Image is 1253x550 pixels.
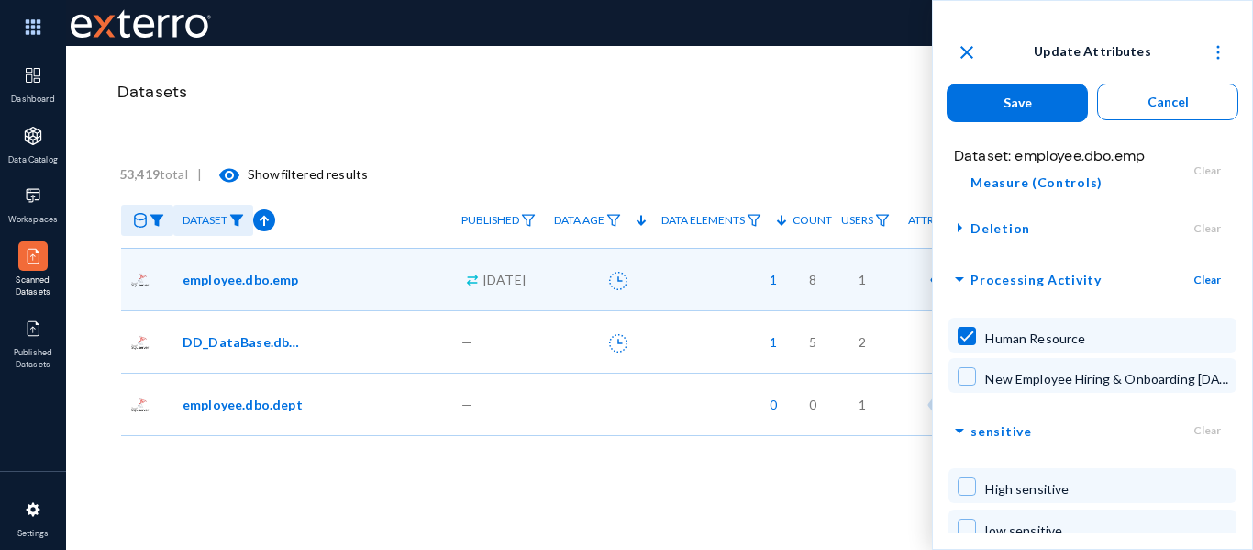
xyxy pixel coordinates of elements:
span: 0 [760,395,777,414]
span: 1 [760,270,777,289]
span: employee.dbo.dept [183,395,303,414]
span: Dashboard [4,94,63,107]
span: Exterro [66,5,208,42]
span: 1 [859,395,866,414]
span: 0 [809,395,816,414]
img: icon-filter.svg [747,214,761,227]
img: app launcher [6,7,61,47]
mat-icon: visibility [218,164,240,186]
img: icon-workspace.svg [24,186,42,205]
span: Published Datasets [4,347,63,372]
a: Users [832,205,899,237]
span: Count [793,214,832,227]
span: 5 [809,332,816,352]
a: Dataset [173,205,253,237]
img: icon-filter.svg [875,214,890,227]
span: Datasets [117,80,187,105]
span: Settings [4,528,63,541]
span: [DATE] [483,270,526,289]
span: — [461,332,472,352]
img: sqlserver.png [130,332,150,353]
img: icon-published.svg [24,247,42,265]
img: icon-applications.svg [24,127,42,145]
img: sqlserver.png [130,270,150,290]
a: Attributes [899,205,996,237]
span: employee.dbo.emp [183,270,299,289]
span: 1 [859,270,866,289]
span: | [197,166,202,182]
span: DD_DataBase.dbo.Employees [183,332,306,352]
a: Data Elements [652,205,771,237]
span: Data Age [554,214,604,227]
span: Workspaces [4,214,63,227]
img: sqlserver.png [130,395,150,415]
span: 1 [760,332,777,352]
img: icon-filter-filled.svg [229,214,244,227]
span: — [461,395,472,414]
a: Data Age [545,205,630,237]
span: Users [841,214,873,227]
span: Published [461,214,519,227]
img: icon-filter.svg [606,214,621,227]
span: Attributes [908,214,970,227]
span: Data Catalog [4,154,63,167]
img: icon-filter-filled.svg [150,214,164,227]
span: Data Elements [661,214,745,227]
span: Scanned Datasets [4,275,63,299]
span: 2 [859,332,866,352]
span: Dataset [183,214,227,227]
img: exterro-work-mark.svg [71,9,211,38]
img: icon-filter.svg [521,214,536,227]
img: icon-dashboard.svg [24,66,42,84]
img: icon-settings.svg [24,500,42,519]
span: total [119,166,197,182]
span: 8 [809,270,816,289]
a: Published [452,205,545,237]
b: 53,419 [119,166,160,182]
span: Show filtered results [202,166,368,182]
img: icon-published.svg [24,320,42,338]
